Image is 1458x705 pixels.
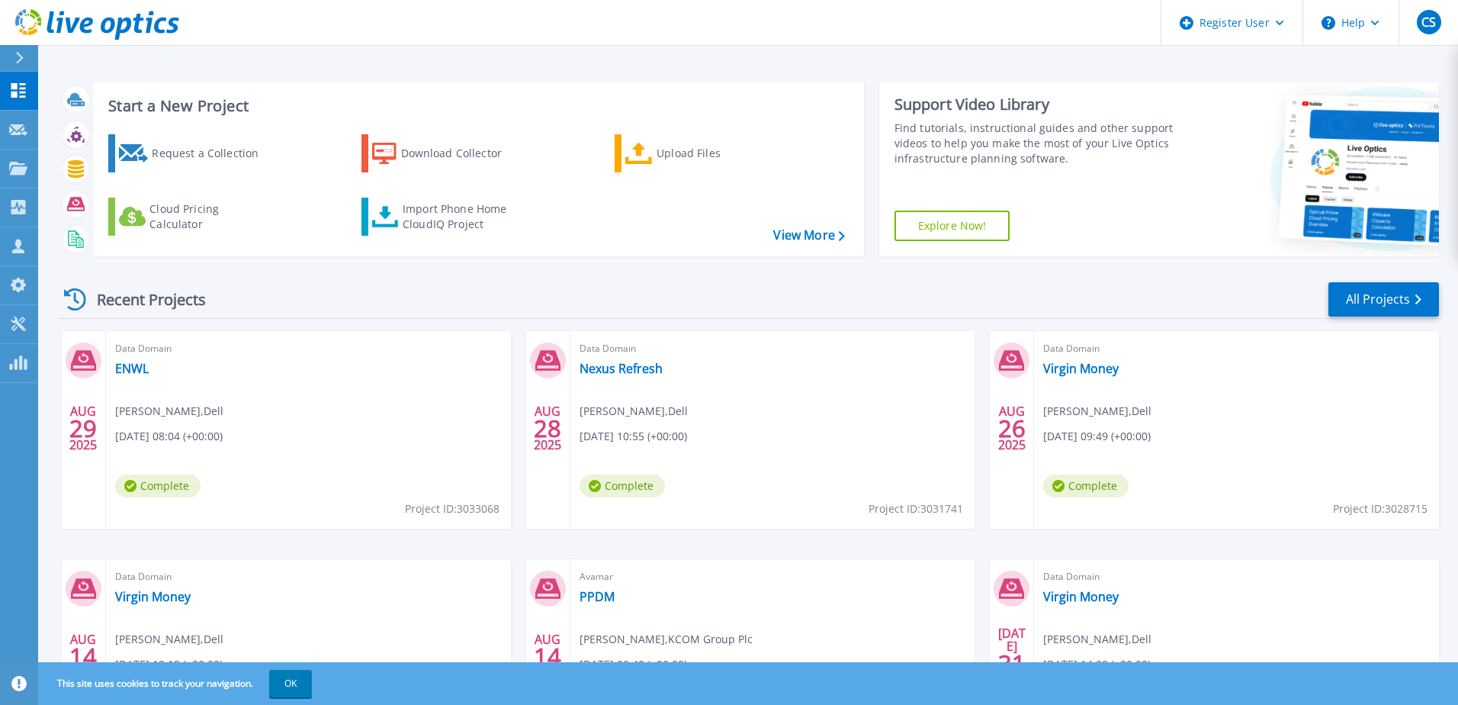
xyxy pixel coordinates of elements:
[1328,282,1439,317] a: All Projects
[108,198,278,236] a: Cloud Pricing Calculator
[42,670,312,697] span: This site uses cookies to track your navigation.
[1333,501,1427,517] span: Project ID: 3028715
[580,428,687,445] span: [DATE] 10:55 (+00:00)
[115,340,502,357] span: Data Domain
[59,281,226,318] div: Recent Projects
[1043,475,1129,497] span: Complete
[403,201,522,232] div: Import Phone Home CloudIQ Project
[533,629,562,684] div: AUG 2025
[115,361,149,376] a: ENWL
[361,134,531,172] a: Download Collector
[69,650,97,663] span: 14
[115,631,223,648] span: [PERSON_NAME] , Dell
[615,134,785,172] a: Upload Files
[580,403,688,420] span: [PERSON_NAME] , Dell
[405,501,499,517] span: Project ID: 3033068
[580,340,966,357] span: Data Domain
[657,138,779,169] div: Upload Files
[1043,656,1151,673] span: [DATE] 14:29 (+00:00)
[1043,589,1119,604] a: Virgin Money
[108,98,844,114] h3: Start a New Project
[115,428,223,445] span: [DATE] 08:04 (+00:00)
[998,657,1026,670] span: 31
[998,422,1026,435] span: 26
[1043,428,1151,445] span: [DATE] 09:49 (+00:00)
[533,401,562,456] div: AUG 2025
[115,656,223,673] span: [DATE] 12:18 (+00:00)
[115,568,502,585] span: Data Domain
[580,631,753,648] span: [PERSON_NAME] , KCOM Group Plc
[580,656,687,673] span: [DATE] 09:40 (+00:00)
[894,121,1180,166] div: Find tutorials, instructional guides and other support videos to help you make the most of your L...
[580,361,663,376] a: Nexus Refresh
[1043,340,1430,357] span: Data Domain
[534,650,561,663] span: 14
[108,134,278,172] a: Request a Collection
[894,211,1010,241] a: Explore Now!
[1043,361,1119,376] a: Virgin Money
[401,138,523,169] div: Download Collector
[1043,403,1151,420] span: [PERSON_NAME] , Dell
[997,629,1026,684] div: [DATE] 2025
[1421,16,1436,28] span: CS
[580,568,966,585] span: Avamar
[115,403,223,420] span: [PERSON_NAME] , Dell
[534,422,561,435] span: 28
[894,95,1180,114] div: Support Video Library
[269,670,312,697] button: OK
[1043,631,1151,648] span: [PERSON_NAME] , Dell
[149,201,271,232] div: Cloud Pricing Calculator
[115,589,191,604] a: Virgin Money
[773,228,844,243] a: View More
[115,475,201,497] span: Complete
[69,422,97,435] span: 29
[69,401,98,456] div: AUG 2025
[869,501,963,517] span: Project ID: 3031741
[1043,568,1430,585] span: Data Domain
[997,401,1026,456] div: AUG 2025
[580,475,665,497] span: Complete
[152,138,274,169] div: Request a Collection
[69,629,98,684] div: AUG 2025
[580,589,615,604] a: PPDM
